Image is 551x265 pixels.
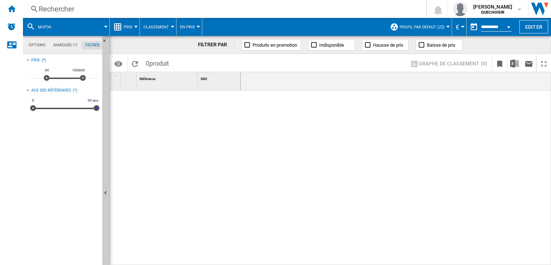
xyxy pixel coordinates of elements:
div: Sort None [122,72,136,83]
span: 0 [142,55,173,70]
span: Indisponible [319,42,344,48]
div: Référence Sort None [138,72,197,83]
span: Baisse de prix [427,42,455,48]
span: Produits en promotion [253,42,297,48]
button: € [456,18,463,36]
span: 0 [31,98,35,103]
span: Classement [143,25,169,29]
div: Rechercher [39,4,408,14]
button: Télécharger au format Excel [507,55,522,72]
button: md-calendar [467,20,481,34]
span: SKU [201,77,207,81]
md-menu: Currency [452,18,467,36]
img: alerts-logo.svg [7,22,16,31]
button: Options [111,57,126,70]
button: Créer un favoris [493,55,507,72]
button: Recharger [128,55,142,72]
span: Référence [140,77,155,81]
button: Prix [124,18,136,36]
div: SKU Sort None [199,72,240,83]
span: mcp34 [38,25,51,29]
div: Sort None [199,72,240,83]
button: Editer [519,20,548,33]
button: Hausse de prix [362,39,409,51]
button: Masquer [102,36,111,49]
md-tab-item: Filtres [81,41,104,50]
md-tab-item: Options [25,41,50,50]
button: Baisse de prix [416,39,462,51]
button: Plein écran [537,55,551,72]
div: FILTRER PAR [198,41,235,48]
span: 0€ [44,68,50,73]
button: Envoyer ce rapport par email [522,55,536,72]
span: En Prix [180,25,195,29]
span: 30 ans [86,98,99,103]
span: produit [149,60,169,67]
button: Open calendar [502,19,515,32]
button: Produits en promotion [241,39,301,51]
button: mcp34 [38,18,58,36]
div: Prix [113,18,136,36]
md-tab-item: Marques (*) [50,41,81,50]
button: Profil par défaut (22) [400,18,448,36]
img: profile.jpg [453,2,467,16]
span: 10000€ [71,68,86,73]
div: Profil par défaut (22) [390,18,448,36]
button: Graphe de classement (0) [408,57,489,70]
div: Sélectionnez 1 à 3 sites en cliquant sur les cellules afin d'afficher un graphe de classement [405,55,493,72]
span: € [456,23,459,31]
img: excel-24x24.png [510,59,519,68]
span: Prix [124,25,132,29]
button: Classement [143,18,173,36]
button: Indisponible [308,39,355,51]
div: mcp34 [27,18,106,36]
span: Hausse de prix [373,42,403,48]
div: Sort None [138,72,197,83]
button: En Prix [180,18,198,36]
span: [PERSON_NAME] [473,3,512,10]
span: Profil par défaut (22) [400,25,444,29]
div: Age des références [31,88,71,93]
div: Prix [31,57,40,63]
b: QUECHOISIR [481,10,504,15]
